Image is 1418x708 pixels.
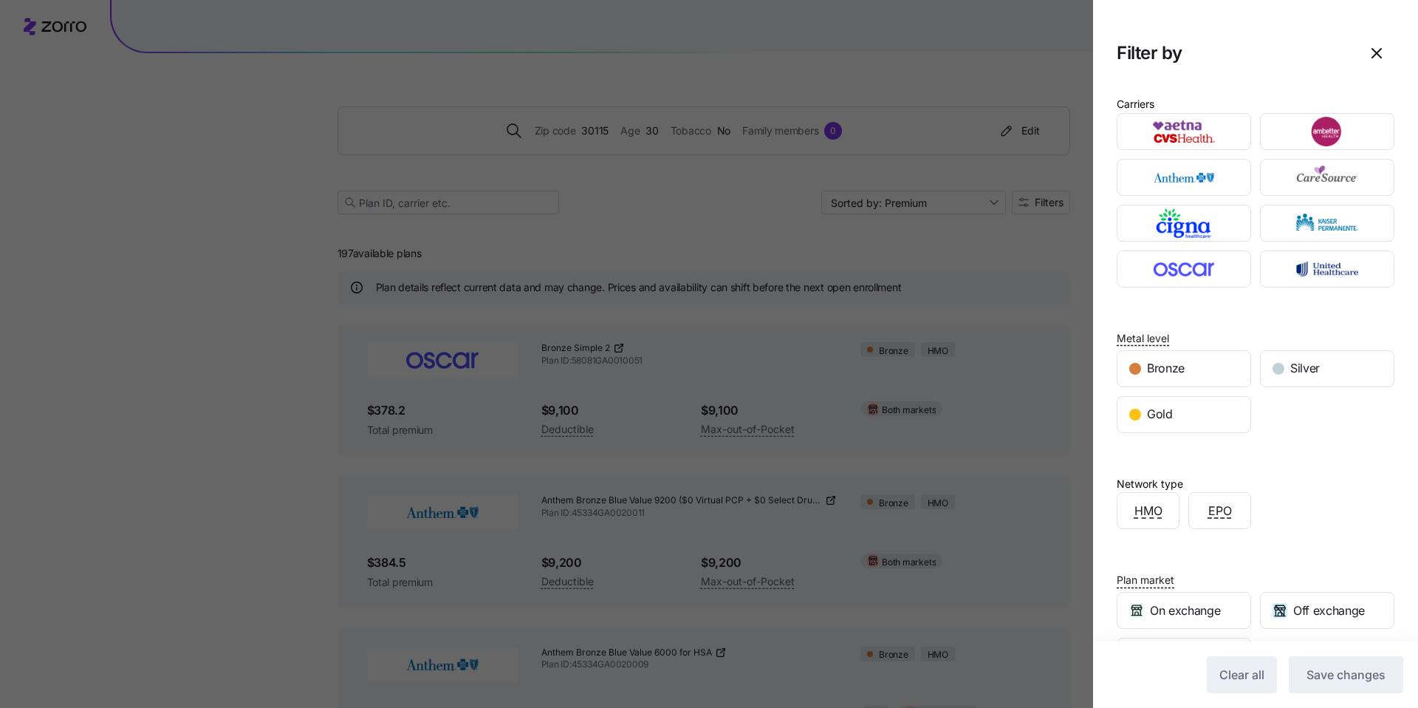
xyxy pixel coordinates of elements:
span: Silver [1290,359,1320,378]
button: Save changes [1289,656,1403,693]
img: Oscar [1130,254,1239,284]
img: Kaiser Permanente [1273,208,1382,238]
img: Aetna CVS Health [1130,117,1239,146]
span: Off exchange [1293,602,1365,620]
img: Cigna Healthcare [1130,208,1239,238]
div: Network type [1117,476,1183,492]
div: Carriers [1117,96,1154,112]
span: EPO [1208,502,1232,520]
span: Metal level [1117,331,1169,346]
span: HMO [1134,502,1162,520]
img: Anthem [1130,163,1239,192]
h1: Filter by [1117,41,1347,64]
img: Ambetter [1273,117,1382,146]
span: Clear all [1219,666,1264,684]
span: On exchange [1150,602,1220,620]
span: Plan market [1117,573,1174,588]
button: Clear all [1207,656,1277,693]
span: Bronze [1147,359,1185,378]
img: CareSource [1273,163,1382,192]
span: Save changes [1306,666,1386,684]
span: Gold [1147,405,1173,423]
img: UnitedHealthcare [1273,254,1382,284]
